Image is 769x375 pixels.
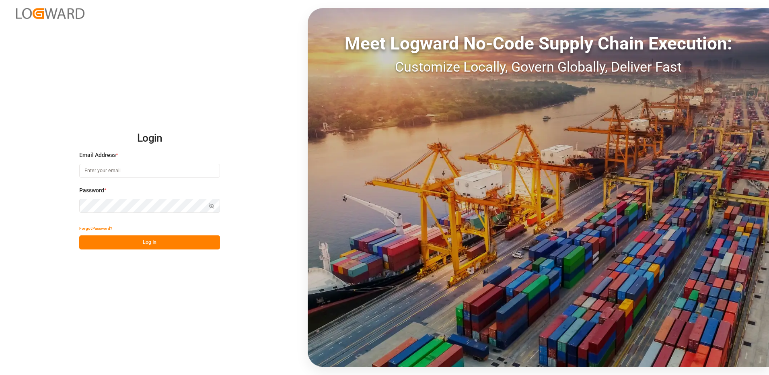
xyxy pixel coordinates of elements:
[308,30,769,57] div: Meet Logward No-Code Supply Chain Execution:
[79,235,220,249] button: Log In
[308,57,769,77] div: Customize Locally, Govern Globally, Deliver Fast
[16,8,84,19] img: Logward_new_orange.png
[79,186,104,195] span: Password
[79,221,112,235] button: Forgot Password?
[79,151,116,159] span: Email Address
[79,126,220,151] h2: Login
[79,164,220,178] input: Enter your email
